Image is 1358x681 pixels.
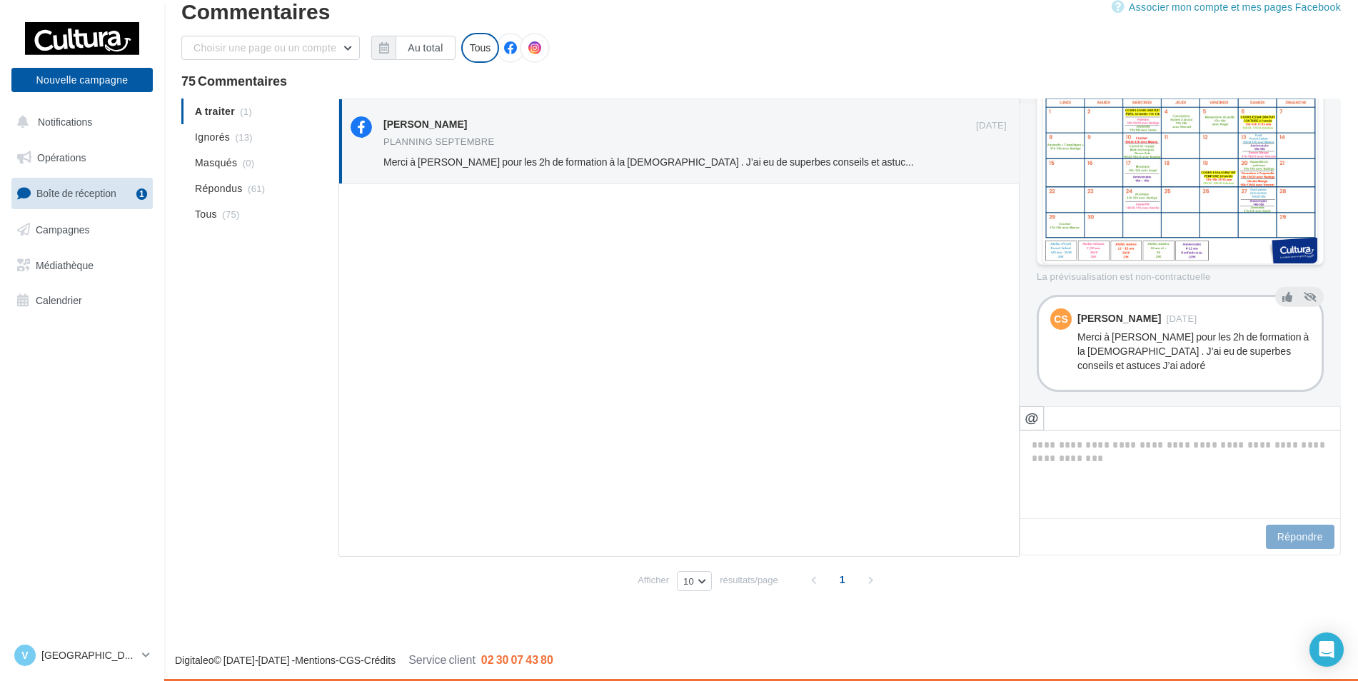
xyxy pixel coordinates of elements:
[193,41,336,54] span: Choisir une page ou un compte
[383,156,961,168] span: Merci à [PERSON_NAME] pour les 2h de formation à la [DEMOGRAPHIC_DATA] . J’ai eu de superbes cons...
[396,36,455,60] button: Au total
[383,117,467,131] div: [PERSON_NAME]
[38,116,92,128] span: Notifications
[339,654,361,666] a: CGS
[21,648,28,662] span: V
[1037,265,1324,283] div: La prévisualisation est non-contractuelle
[195,181,243,196] span: Répondus
[408,652,476,666] span: Service client
[9,143,156,173] a: Opérations
[136,188,147,200] div: 1
[222,208,239,220] span: (75)
[1077,330,1310,373] div: Merci à [PERSON_NAME] pour les 2h de formation à la [DEMOGRAPHIC_DATA] . J’ai eu de superbes cons...
[36,187,116,199] span: Boîte de réception
[383,137,495,146] div: PLANNING SEPTEMBRE
[195,207,217,221] span: Tous
[677,571,712,591] button: 10
[36,258,94,271] span: Médiathèque
[36,223,90,236] span: Campagnes
[9,107,150,137] button: Notifications
[1266,525,1334,549] button: Répondre
[243,157,255,168] span: (0)
[36,294,82,306] span: Calendrier
[295,654,336,666] a: Mentions
[175,654,553,666] span: © [DATE]-[DATE] - - -
[11,642,153,669] a: V [GEOGRAPHIC_DATA]
[195,130,230,144] span: Ignorés
[175,654,213,666] a: Digitaleo
[1309,632,1344,667] div: Open Intercom Messenger
[371,36,455,60] button: Au total
[720,573,778,587] span: résultats/page
[1020,406,1044,430] button: @
[638,573,669,587] span: Afficher
[1166,314,1197,323] span: [DATE]
[1054,312,1067,326] span: CS
[41,648,136,662] p: [GEOGRAPHIC_DATA]
[11,68,153,92] button: Nouvelle campagne
[364,654,396,666] a: Crédits
[976,119,1007,132] span: [DATE]
[248,183,265,194] span: (61)
[461,33,500,63] div: Tous
[9,178,156,208] a: Boîte de réception1
[481,652,553,666] span: 02 30 07 43 80
[9,215,156,245] a: Campagnes
[1025,411,1039,424] i: @
[181,36,360,60] button: Choisir une page ou un compte
[683,575,694,587] span: 10
[9,251,156,281] a: Médiathèque
[9,286,156,316] a: Calendrier
[195,156,237,170] span: Masqués
[236,131,253,143] span: (13)
[831,568,854,591] span: 1
[1077,313,1161,323] div: [PERSON_NAME]
[37,151,86,163] span: Opérations
[181,74,1341,87] div: 75 Commentaires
